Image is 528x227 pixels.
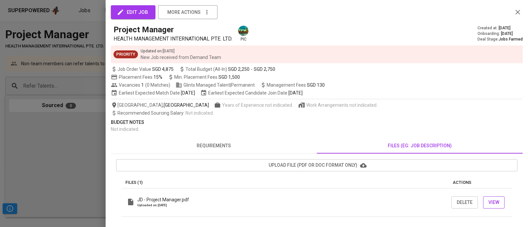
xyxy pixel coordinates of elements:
span: Earliest Expected Match Date [111,90,195,96]
span: files (eg: job description) [321,142,519,150]
span: Delete [457,198,473,207]
button: View [483,196,505,209]
div: Deal Stage : [478,37,523,42]
span: SGD 130 [307,82,325,88]
p: Budget Notes [111,119,523,126]
span: Min. Placement Fees [174,74,240,80]
p: Uploaded on: [DATE] [137,203,189,208]
span: View [488,198,499,207]
span: SGD 2,250 [228,66,249,72]
span: [DATE] [501,31,513,37]
span: SGD 2,750 [254,66,275,72]
span: SGD 4,875 [152,66,174,72]
span: Earliest Expected Candidate Join Date [200,90,303,96]
p: New Job received from Demand Team [141,54,221,61]
span: Vacancies ( 0 Matches ) [111,82,170,88]
button: upload file (pdf or doc format only) [116,159,517,171]
p: JD - Project Manager.pdf [137,196,189,203]
span: Glints Managed Talent | Permanent [176,82,255,88]
span: SGD 1,500 [218,74,240,80]
span: Years of Experience not indicated. [222,102,293,108]
p: actions [453,179,508,186]
span: edit job [118,8,148,16]
button: Delete [451,196,478,209]
img: a5d44b89-0c59-4c54-99d0-a63b29d42bd3.jpg [238,26,248,36]
span: [GEOGRAPHIC_DATA] [164,102,209,108]
span: Priority [114,51,138,58]
span: Total Budget (All-In) [179,66,275,72]
div: pic [238,25,249,42]
span: Jobs Farmed [499,37,523,42]
span: Not indicated . [111,127,139,132]
span: Placement Fees [119,74,162,80]
span: - [251,66,252,72]
span: [DATE] [499,25,511,31]
span: [DATE] [288,90,303,96]
span: Job Order Value [111,66,174,72]
span: Work Arrangements not indicated. [306,102,378,108]
span: 1 [140,82,144,88]
button: edit job [111,5,155,19]
span: more actions [167,8,201,16]
span: Not indicated . [185,110,214,116]
span: Recommended Sourcing Salary : [117,110,185,116]
p: Files (1) [125,179,453,186]
span: 15% [153,74,162,80]
span: requirements [115,142,313,150]
span: HEALTH MANAGEMENT INTERNATIONAL PTE. LTD. [114,36,232,42]
span: Management Fees [267,82,325,88]
span: [GEOGRAPHIC_DATA] , [111,102,209,108]
div: Onboarding : [478,31,523,37]
span: upload file (pdf or doc format only) [121,161,512,169]
h5: Project Manager [114,24,174,35]
div: Created at : [478,25,523,31]
p: Updated on : [DATE] [141,48,221,54]
button: more actions [158,5,217,19]
span: [DATE] [181,90,195,96]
